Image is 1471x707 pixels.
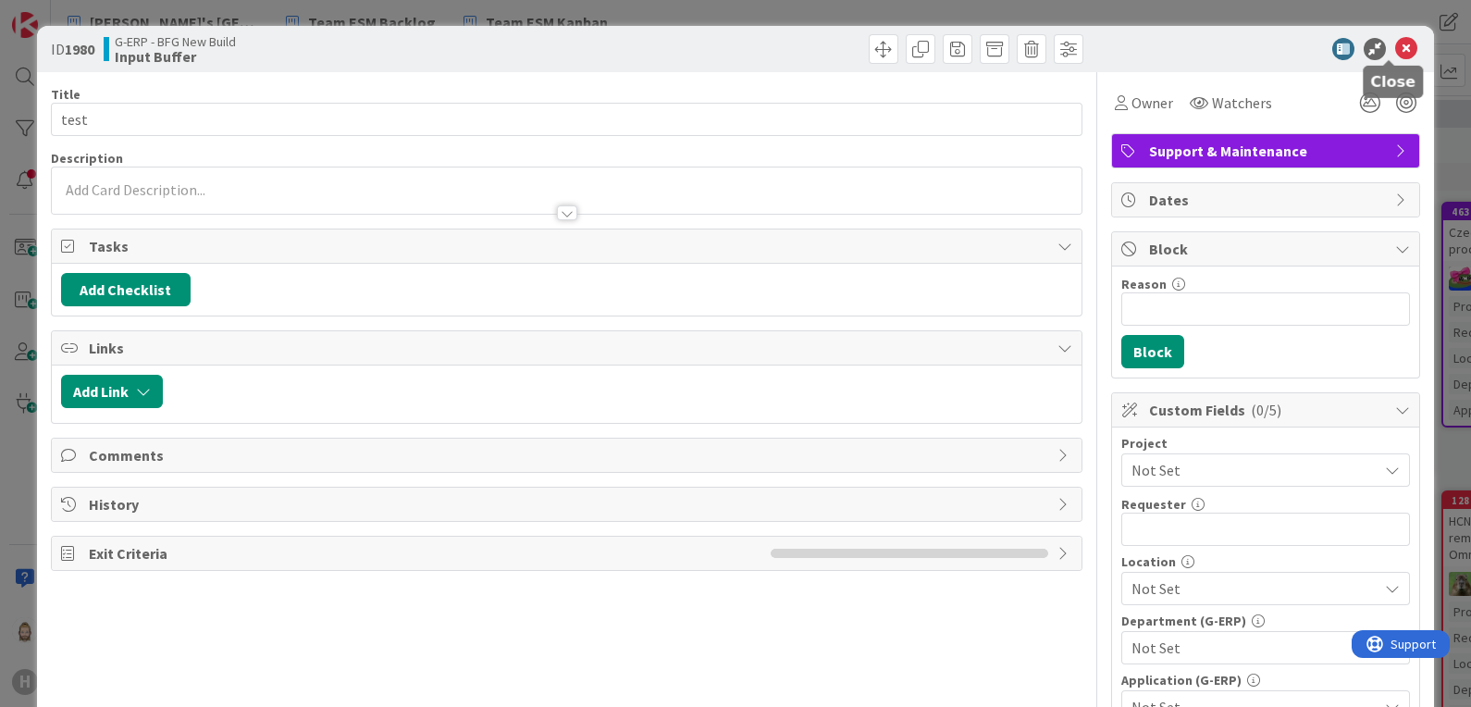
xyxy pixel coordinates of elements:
span: ( 0/5 ) [1251,401,1281,419]
div: Location [1121,555,1410,568]
h5: Close [1370,73,1415,91]
span: Watchers [1212,92,1272,114]
span: Not Set [1131,637,1378,659]
b: Input Buffer [115,49,236,64]
div: Application (G-ERP) [1121,674,1410,687]
span: Support [39,3,84,25]
span: G-ERP - BFG New Build [115,34,236,49]
span: ID [51,38,94,60]
span: Comments [89,444,1049,466]
span: Links [89,337,1049,359]
span: Exit Criteria [89,542,762,564]
button: Block [1121,335,1184,368]
button: Add Link [61,375,163,408]
span: Description [51,150,123,167]
div: Department (G-ERP) [1121,614,1410,627]
label: Requester [1121,496,1186,513]
div: Project [1121,437,1410,450]
span: Custom Fields [1149,399,1386,421]
button: Add Checklist [61,273,191,306]
b: 1980 [65,40,94,58]
span: History [89,493,1049,515]
label: Title [51,86,80,103]
span: Owner [1131,92,1173,114]
input: type card name here... [51,103,1083,136]
label: Reason [1121,276,1167,292]
span: Block [1149,238,1386,260]
span: Not Set [1131,457,1368,483]
span: Dates [1149,189,1386,211]
span: Tasks [89,235,1049,257]
span: Not Set [1131,577,1378,600]
span: Support & Maintenance [1149,140,1386,162]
